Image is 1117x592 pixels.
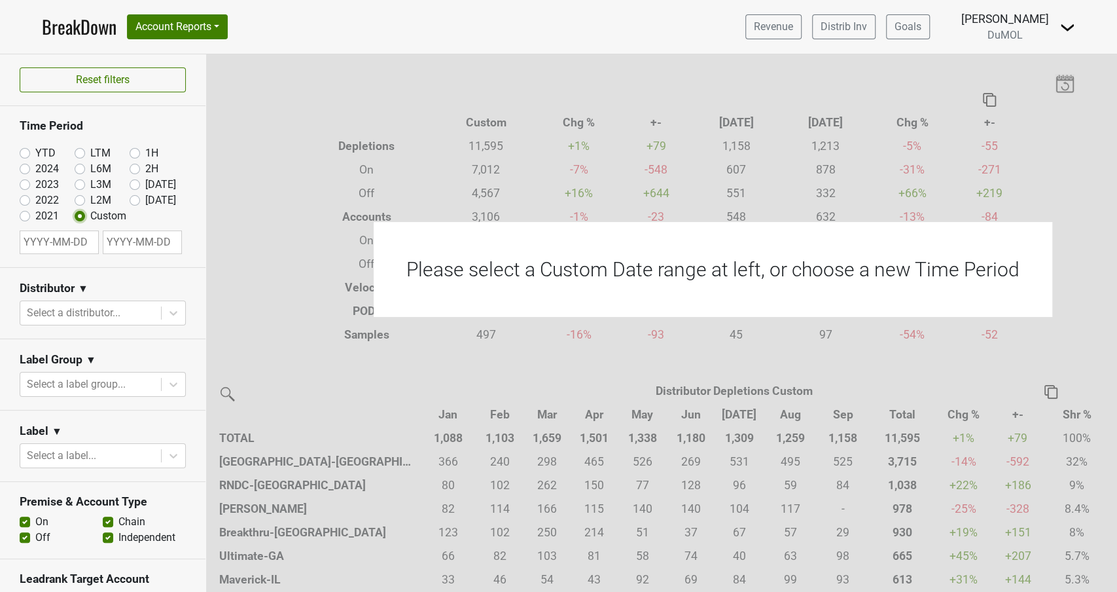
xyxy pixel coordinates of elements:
button: Account Reports [127,14,228,39]
h3: Leadrank Target Account [20,572,186,586]
label: On [35,514,48,530]
div: [PERSON_NAME] [961,10,1049,28]
label: 2021 [35,208,59,224]
label: L6M [90,161,111,177]
label: 2022 [35,193,59,208]
label: L3M [90,177,111,193]
span: ▼ [78,281,88,297]
h3: Time Period [20,119,186,133]
span: ▼ [52,424,62,439]
h3: Label Group [20,353,82,367]
label: 2024 [35,161,59,177]
span: DuMOL [987,29,1023,41]
label: [DATE] [145,193,176,208]
div: Please select a Custom Date range at left, or choose a new Time Period [374,222,1052,317]
label: YTD [35,145,56,161]
button: Reset filters [20,67,186,92]
a: Goals [886,14,930,39]
label: 2023 [35,177,59,193]
a: BreakDown [42,13,116,41]
h3: Label [20,424,48,438]
label: LTM [90,145,111,161]
label: L2M [90,193,111,208]
h3: Distributor [20,282,75,295]
label: [DATE] [145,177,176,193]
input: YYYY-MM-DD [20,231,99,254]
a: Distrib Inv [812,14,876,39]
label: 2H [145,161,158,177]
label: Custom [90,208,126,224]
a: Revenue [745,14,802,39]
label: Independent [118,530,175,546]
label: Off [35,530,50,546]
h3: Premise & Account Type [20,495,186,509]
label: 1H [145,145,158,161]
label: Chain [118,514,145,530]
img: Dropdown Menu [1059,20,1075,35]
input: YYYY-MM-DD [103,231,182,254]
span: ▼ [86,352,96,368]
